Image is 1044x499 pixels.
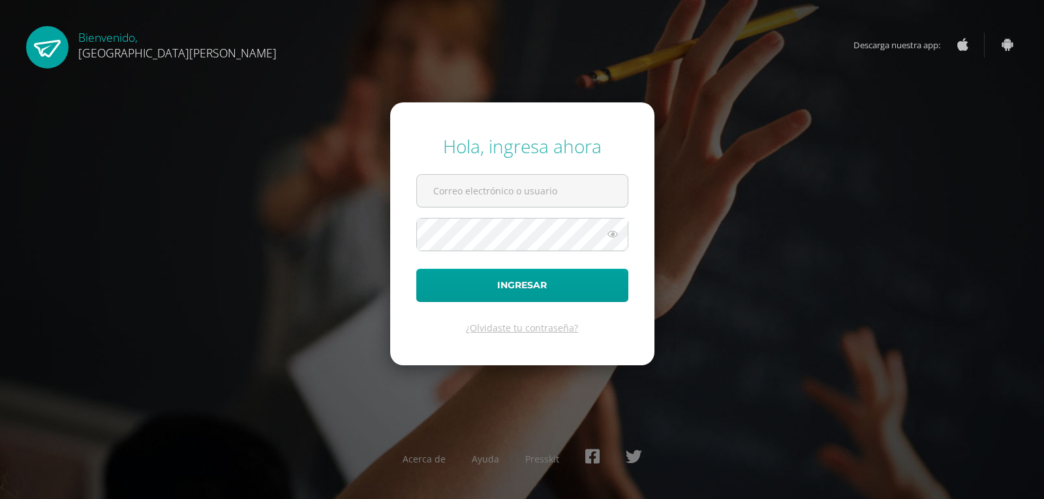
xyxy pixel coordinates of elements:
a: Presskit [525,453,559,465]
a: Ayuda [472,453,499,465]
button: Ingresar [416,269,628,302]
span: [GEOGRAPHIC_DATA][PERSON_NAME] [78,45,277,61]
a: ¿Olvidaste tu contraseña? [466,322,578,334]
a: Acerca de [403,453,446,465]
span: Descarga nuestra app: [853,33,953,57]
div: Bienvenido, [78,26,277,61]
div: Hola, ingresa ahora [416,134,628,159]
input: Correo electrónico o usuario [417,175,628,207]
